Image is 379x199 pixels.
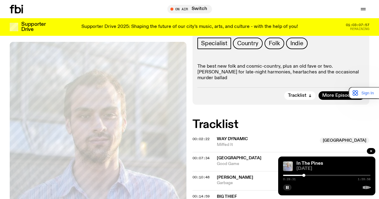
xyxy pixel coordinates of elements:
span: Big Thief [217,194,237,199]
span: Remaining [350,27,369,31]
span: Country [237,40,258,47]
p: Supporter Drive 2025: Shaping the future of our city’s music, arts, and culture - with the help o... [81,24,298,30]
span: [PERSON_NAME] [217,175,253,180]
button: Tracklist [284,91,316,100]
a: Specialist [197,38,231,49]
span: 00:02:22 [193,137,210,141]
span: [DATE] [296,167,370,171]
span: More Episodes [322,93,355,98]
a: Indie [286,38,308,49]
button: 00:07:34 [193,157,210,160]
a: More Episodes [319,91,364,100]
span: 1:59:58 [358,178,370,181]
span: 00:10:48 [193,175,210,180]
a: In The Pines [296,161,323,166]
h3: Supporter Drive [21,22,46,32]
p: The best new folk and cosmic-country, plus an old fave or two. [PERSON_NAME] for late-night harmo... [197,64,364,81]
span: 00:14:59 [193,194,210,199]
button: 00:14:59 [193,195,210,198]
span: Miffed It [217,142,316,148]
span: [GEOGRAPHIC_DATA] [217,156,261,160]
span: 01:03:07:57 [346,23,369,27]
h2: Tracklist [193,119,369,130]
a: Country [233,38,263,49]
button: 00:10:48 [193,176,210,179]
a: Folk [265,38,284,49]
span: Specialist [201,40,227,47]
span: Tracklist [288,93,306,98]
span: Folk [269,40,280,47]
span: [GEOGRAPHIC_DATA] [320,137,369,143]
span: Way Dynamic [217,137,248,141]
button: 00:02:22 [193,137,210,141]
span: Indie [290,40,303,47]
span: 00:07:34 [193,156,210,160]
span: Garbage [217,180,369,186]
span: 0:28:31 [283,178,296,181]
button: On AirSwitch [167,5,212,13]
span: Good Game [217,161,369,167]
